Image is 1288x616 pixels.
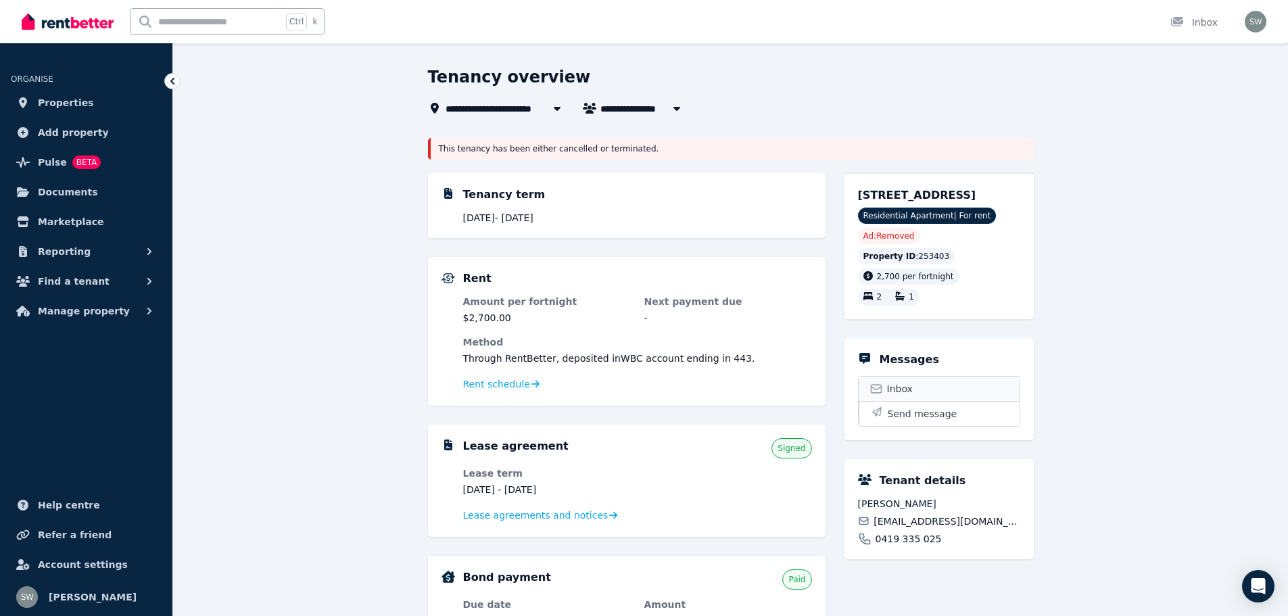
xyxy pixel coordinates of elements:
[38,214,103,230] span: Marketplace
[859,401,1020,426] button: Send message
[38,527,112,543] span: Refer a friend
[863,231,915,241] span: Ad: Removed
[463,508,609,522] span: Lease agreements and notices
[38,184,98,200] span: Documents
[874,515,1020,528] span: [EMAIL_ADDRESS][DOMAIN_NAME]
[463,353,755,364] span: Through RentBetter , deposited in WBC account ending in 443 .
[11,551,162,578] a: Account settings
[909,293,914,302] span: 1
[1170,16,1218,29] div: Inbox
[49,589,137,605] span: [PERSON_NAME]
[463,569,551,586] h5: Bond payment
[858,248,955,264] div: : 253403
[463,187,546,203] h5: Tenancy term
[38,273,110,289] span: Find a tenant
[463,467,631,480] dt: Lease term
[38,303,130,319] span: Manage property
[463,295,631,308] dt: Amount per fortnight
[38,556,128,573] span: Account settings
[11,89,162,116] a: Properties
[858,189,976,202] span: [STREET_ADDRESS]
[463,270,492,287] h5: Rent
[463,211,812,224] p: [DATE] - [DATE]
[11,119,162,146] a: Add property
[644,295,812,308] dt: Next payment due
[778,443,805,454] span: Signed
[38,243,91,260] span: Reporting
[887,382,913,396] span: Inbox
[442,273,455,283] img: Rental Payments
[858,208,997,224] span: Residential Apartment | For rent
[442,571,455,583] img: Bond Details
[463,483,631,496] dd: [DATE] - [DATE]
[880,352,939,368] h5: Messages
[877,293,882,302] span: 2
[463,377,540,391] a: Rent schedule
[428,66,591,88] h1: Tenancy overview
[11,208,162,235] a: Marketplace
[11,74,53,84] span: ORGANISE
[72,156,101,169] span: BETA
[888,407,957,421] span: Send message
[876,532,942,546] span: 0419 335 025
[11,521,162,548] a: Refer a friend
[463,508,618,522] a: Lease agreements and notices
[428,138,1034,160] div: This tenancy has been either cancelled or terminated.
[38,124,109,141] span: Add property
[11,268,162,295] button: Find a tenant
[11,492,162,519] a: Help centre
[463,377,530,391] span: Rent schedule
[863,251,916,262] span: Property ID
[644,598,812,611] dt: Amount
[38,95,94,111] span: Properties
[463,335,812,349] dt: Method
[16,586,38,608] img: Stacey Walker
[286,13,307,30] span: Ctrl
[11,179,162,206] a: Documents
[11,238,162,265] button: Reporting
[877,272,954,281] span: 2,700 per fortnight
[463,438,569,454] h5: Lease agreement
[1245,11,1266,32] img: Stacey Walker
[463,598,631,611] dt: Due date
[788,574,805,585] span: Paid
[880,473,966,489] h5: Tenant details
[858,497,1020,511] span: [PERSON_NAME]
[11,149,162,176] a: PulseBETA
[463,311,631,325] dd: $2,700.00
[859,377,1020,401] a: Inbox
[312,16,317,27] span: k
[38,497,100,513] span: Help centre
[11,298,162,325] button: Manage property
[644,311,812,325] dd: -
[38,154,67,170] span: Pulse
[1242,570,1274,602] div: Open Intercom Messenger
[22,11,114,32] img: RentBetter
